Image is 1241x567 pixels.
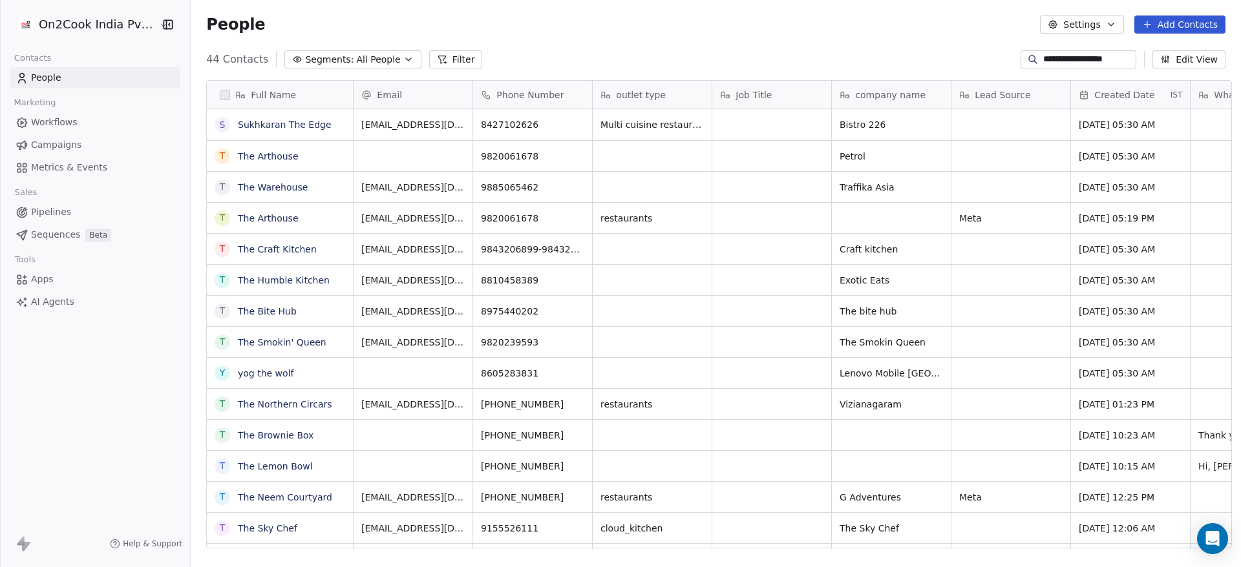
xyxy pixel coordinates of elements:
[473,81,592,108] div: Phone Number
[238,306,297,316] a: The Bite Hub
[238,244,317,254] a: The Craft Kitchen
[600,398,704,411] span: restaurants
[1079,460,1182,473] span: [DATE] 10:15 AM
[361,305,465,318] span: [EMAIL_ADDRESS][DOMAIN_NAME]
[85,229,111,242] span: Beta
[1079,491,1182,504] span: [DATE] 12:25 PM
[959,212,1063,225] span: Meta
[220,459,226,473] div: T
[206,52,268,67] span: 44 Contacts
[238,461,313,471] a: The Lemon Bowl
[10,134,180,156] a: Campaigns
[481,429,584,442] span: [PHONE_NUMBER]
[10,157,180,178] a: Metrics & Events
[855,88,926,101] span: company name
[1094,88,1154,101] span: Created Date
[9,183,43,202] span: Sales
[429,50,483,68] button: Filter
[1079,212,1182,225] span: [DATE] 05:19 PM
[354,81,472,108] div: Email
[10,224,180,245] a: SequencesBeta
[481,243,584,256] span: 9843206899-9843257776
[31,71,61,85] span: People
[220,521,226,535] div: T
[10,269,180,290] a: Apps
[361,274,465,287] span: [EMAIL_ADDRESS][DOMAIN_NAME]
[220,180,226,194] div: T
[361,491,465,504] span: [EMAIL_ADDRESS][DOMAIN_NAME]
[238,275,330,285] a: The Humble Kitchen
[123,539,182,549] span: Help & Support
[481,212,584,225] span: 9820061678
[593,81,712,108] div: outlet type
[481,274,584,287] span: 8810458389
[8,48,57,68] span: Contacts
[840,522,943,535] span: The Sky Chef
[31,295,74,309] span: AI Agents
[1071,81,1190,108] div: Created DateIST
[10,291,180,313] a: AI Agents
[31,138,81,152] span: Campaigns
[220,490,226,504] div: T
[305,53,354,67] span: Segments:
[377,88,402,101] span: Email
[1079,305,1182,318] span: [DATE] 05:30 AM
[31,161,107,174] span: Metrics & Events
[238,151,299,161] a: The Arthouse
[220,118,226,132] div: S
[481,150,584,163] span: 9820061678
[238,368,293,378] a: yog the wolf
[251,88,296,101] span: Full Name
[207,109,354,549] div: grid
[31,273,54,286] span: Apps
[16,14,151,36] button: On2Cook India Pvt. Ltd.
[481,491,584,504] span: [PHONE_NUMBER]
[1079,118,1182,131] span: [DATE] 05:30 AM
[840,305,943,318] span: The bite hub
[600,522,704,535] span: cloud_kitchen
[110,539,182,549] a: Help & Support
[1079,367,1182,380] span: [DATE] 05:30 AM
[496,88,564,101] span: Phone Number
[220,366,226,380] div: y
[840,243,943,256] span: Craft kitchen
[361,212,465,225] span: [EMAIL_ADDRESS][DOMAIN_NAME]
[238,492,332,502] a: The Neem Courtyard
[1079,429,1182,442] span: [DATE] 10:23 AM
[220,428,226,442] div: T
[356,53,400,67] span: All People
[840,118,943,131] span: Bistro 226
[1152,50,1225,68] button: Edit View
[975,88,1030,101] span: Lead Source
[1079,336,1182,349] span: [DATE] 05:30 AM
[238,182,308,192] a: The Warehouse
[207,81,353,108] div: Full Name
[959,491,1063,504] span: Meta
[18,17,34,32] img: on2cook%20logo-04%20copy.jpg
[31,228,80,242] span: Sequences
[220,211,226,225] div: T
[832,81,951,108] div: company name
[361,181,465,194] span: [EMAIL_ADDRESS][DOMAIN_NAME]
[1171,90,1183,100] span: IST
[220,397,226,411] div: T
[736,88,772,101] span: Job Title
[481,305,584,318] span: 8975440202
[481,118,584,131] span: 8427102626
[840,274,943,287] span: Exotic Eats
[1079,243,1182,256] span: [DATE] 05:30 AM
[238,337,326,347] a: The Smokin' Queen
[10,201,180,223] a: Pipelines
[1079,274,1182,287] span: [DATE] 05:30 AM
[1040,15,1123,34] button: Settings
[712,81,831,108] div: Job Title
[1079,150,1182,163] span: [DATE] 05:30 AM
[600,491,704,504] span: restaurants
[31,116,78,129] span: Workflows
[840,491,943,504] span: G Adventures
[1197,523,1228,554] div: Open Intercom Messenger
[481,460,584,473] span: [PHONE_NUMBER]
[1079,181,1182,194] span: [DATE] 05:30 AM
[8,93,61,112] span: Marketing
[10,112,180,133] a: Workflows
